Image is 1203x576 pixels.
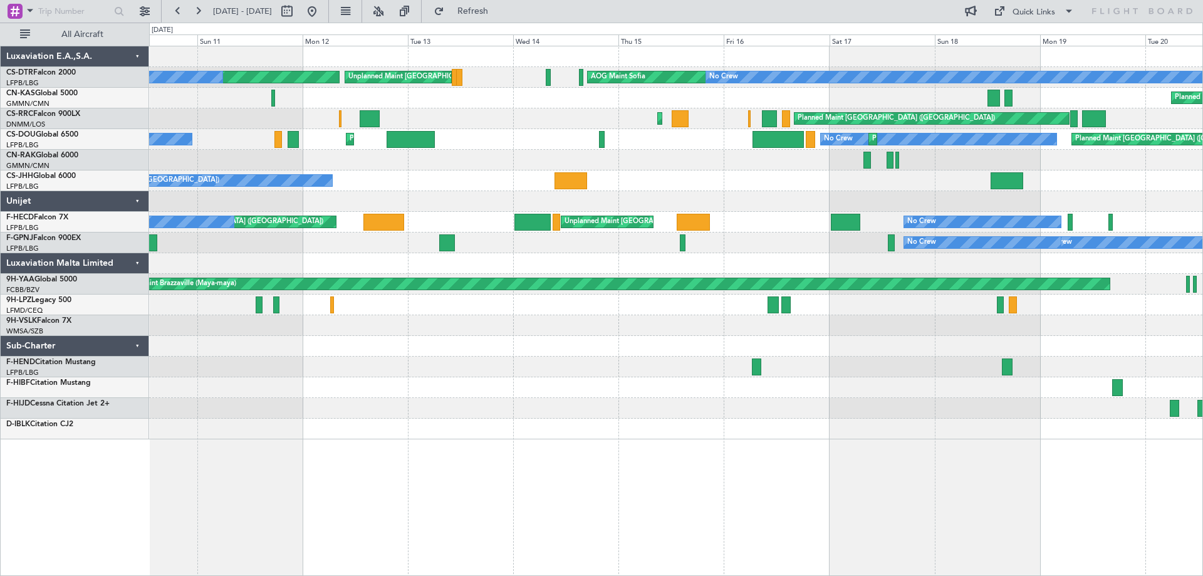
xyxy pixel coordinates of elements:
a: GMMN/CMN [6,99,49,108]
span: F-HECD [6,214,34,221]
span: All Aircraft [33,30,132,39]
span: CS-JHH [6,172,33,180]
span: D-IBLK [6,421,30,428]
div: Quick Links [1013,6,1055,19]
span: 9H-YAA [6,276,34,283]
div: Thu 15 [618,34,724,46]
div: Wed 14 [513,34,618,46]
div: No Crew [907,233,936,252]
div: No Crew [907,212,936,231]
a: GMMN/CMN [6,161,49,170]
div: No Crew [709,68,738,86]
a: CS-DTRFalcon 2000 [6,69,76,76]
div: Sat 17 [830,34,935,46]
span: CN-RAK [6,152,36,159]
a: CS-JHHGlobal 6000 [6,172,76,180]
a: CN-KASGlobal 5000 [6,90,78,97]
a: CS-DOUGlobal 6500 [6,131,78,139]
div: No Crew [824,130,853,149]
a: 9H-LPZLegacy 500 [6,296,71,304]
span: [DATE] - [DATE] [213,6,272,17]
a: 9H-VSLKFalcon 7X [6,317,71,325]
a: LFPB/LBG [6,368,39,377]
a: F-HIJDCessna Citation Jet 2+ [6,400,110,407]
div: Sun 11 [197,34,303,46]
div: Sun 18 [935,34,1040,46]
div: [DATE] [152,25,173,36]
div: Unplanned Maint [GEOGRAPHIC_DATA]-[GEOGRAPHIC_DATA] [348,68,551,86]
a: F-GPNJFalcon 900EX [6,234,81,242]
a: CS-RRCFalcon 900LX [6,110,80,118]
a: LFPB/LBG [6,182,39,191]
div: Planned Maint [GEOGRAPHIC_DATA] ([GEOGRAPHIC_DATA]) [798,109,995,128]
span: 9H-VSLK [6,317,37,325]
a: LFMD/CEQ [6,306,43,315]
div: Fri 16 [724,34,829,46]
div: Mon 19 [1040,34,1145,46]
a: LFPB/LBG [6,78,39,88]
span: 9H-LPZ [6,296,31,304]
div: Planned Maint [GEOGRAPHIC_DATA] ([GEOGRAPHIC_DATA]) [872,130,1070,149]
a: F-HECDFalcon 7X [6,214,68,221]
div: Tue 13 [408,34,513,46]
div: Planned Maint [GEOGRAPHIC_DATA] ([GEOGRAPHIC_DATA]) [661,109,858,128]
span: CS-RRC [6,110,33,118]
a: WMSA/SZB [6,327,43,336]
div: AOG Maint Sofia [591,68,645,86]
a: LFPB/LBG [6,140,39,150]
button: Quick Links [987,1,1080,21]
a: LFPB/LBG [6,223,39,233]
a: D-IBLKCitation CJ2 [6,421,73,428]
div: AOG Maint Brazzaville (Maya-maya) [122,275,236,293]
span: F-HEND [6,359,35,366]
div: Unplanned Maint [GEOGRAPHIC_DATA] ([GEOGRAPHIC_DATA]) [565,212,771,231]
span: F-GPNJ [6,234,33,242]
span: Refresh [447,7,499,16]
a: FCBB/BZV [6,285,39,295]
a: LFPB/LBG [6,244,39,253]
a: F-HIBFCitation Mustang [6,379,91,387]
span: F-HIJD [6,400,30,407]
span: F-HIBF [6,379,30,387]
button: Refresh [428,1,503,21]
div: Mon 12 [303,34,408,46]
div: Planned Maint [GEOGRAPHIC_DATA] ([GEOGRAPHIC_DATA]) [350,130,547,149]
span: CS-DTR [6,69,33,76]
span: CS-DOU [6,131,36,139]
a: DNMM/LOS [6,120,45,129]
span: CN-KAS [6,90,35,97]
a: F-HENDCitation Mustang [6,359,96,366]
input: Trip Number [38,2,110,21]
div: No Crew Paris ([GEOGRAPHIC_DATA]) [95,171,219,190]
button: All Aircraft [14,24,136,45]
a: 9H-YAAGlobal 5000 [6,276,77,283]
a: CN-RAKGlobal 6000 [6,152,78,159]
